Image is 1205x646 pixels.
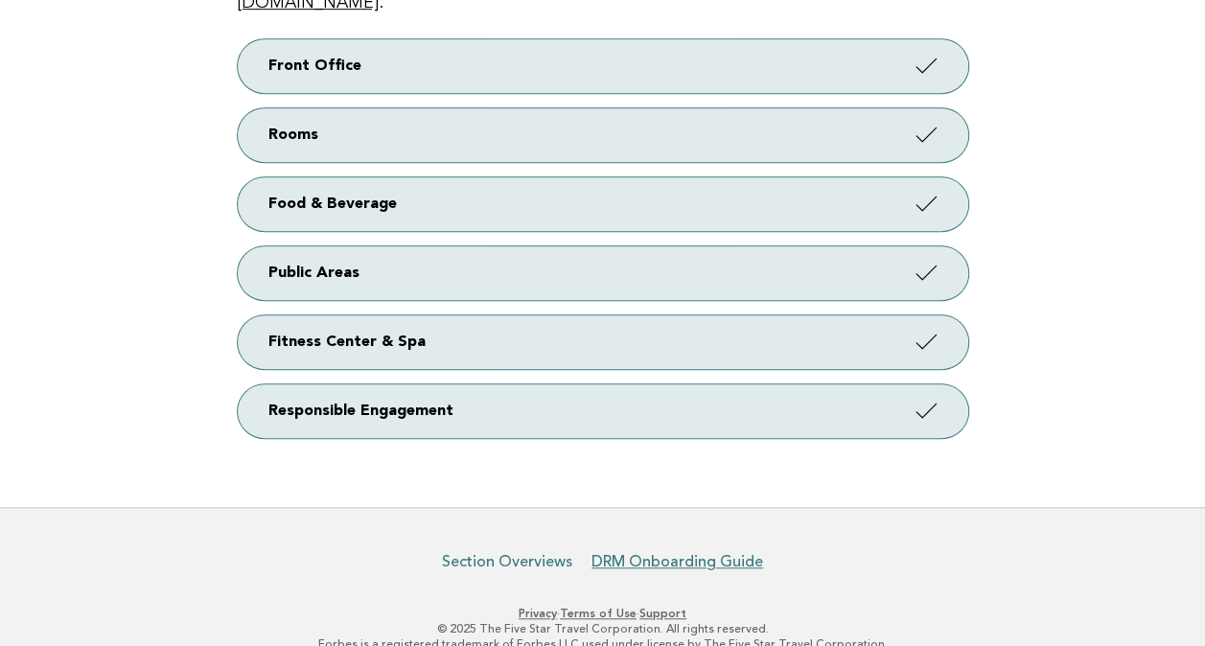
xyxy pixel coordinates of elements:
[238,177,968,231] a: Food & Beverage
[519,607,557,620] a: Privacy
[639,607,686,620] a: Support
[238,246,968,300] a: Public Areas
[27,621,1178,636] p: © 2025 The Five Star Travel Corporation. All rights reserved.
[27,606,1178,621] p: · ·
[560,607,637,620] a: Terms of Use
[238,39,968,93] a: Front Office
[238,315,968,369] a: Fitness Center & Spa
[238,108,968,162] a: Rooms
[238,384,968,438] a: Responsible Engagement
[442,552,572,571] a: Section Overviews
[591,552,763,571] a: DRM Onboarding Guide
